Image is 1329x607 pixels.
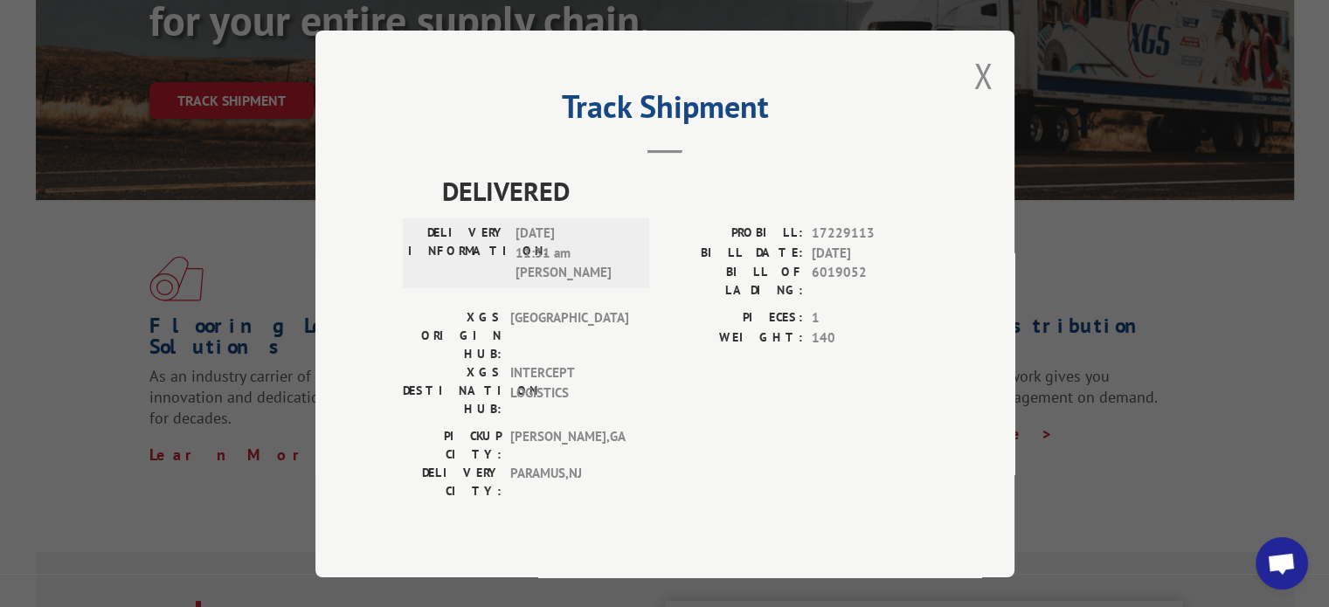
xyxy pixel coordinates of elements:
label: PIECES: [665,308,803,328]
span: [PERSON_NAME] , GA [510,427,628,464]
span: 1 [812,308,927,328]
label: BILL DATE: [665,243,803,263]
label: XGS ORIGIN HUB: [403,308,502,363]
label: DELIVERY INFORMATION: [408,224,507,283]
span: [DATE] 11:31 am [PERSON_NAME] [516,224,633,283]
label: DELIVERY CITY: [403,464,502,500]
h2: Track Shipment [403,94,927,128]
label: XGS DESTINATION HUB: [403,363,502,418]
span: [DATE] [812,243,927,263]
div: Open chat [1256,537,1308,590]
span: [GEOGRAPHIC_DATA] [510,308,628,363]
label: WEIGHT: [665,328,803,348]
label: PROBILL: [665,224,803,244]
label: PICKUP CITY: [403,427,502,464]
label: BILL OF LADING: [665,263,803,300]
span: 140 [812,328,927,348]
span: 17229113 [812,224,927,244]
button: Close modal [973,52,993,99]
span: PARAMUS , NJ [510,464,628,500]
span: 6019052 [812,263,927,300]
span: INTERCEPT LOGISTICS [510,363,628,418]
span: DELIVERED [442,171,927,210]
